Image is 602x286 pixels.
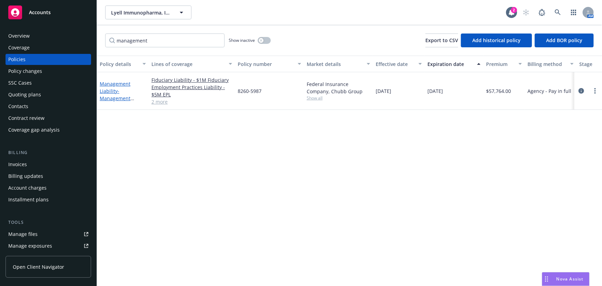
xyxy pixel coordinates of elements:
[8,229,38,240] div: Manage files
[8,54,26,65] div: Policies
[8,182,47,193] div: Account charges
[8,113,45,124] div: Contract review
[100,88,134,109] span: - Management Liability
[6,54,91,65] a: Policies
[6,30,91,41] a: Overview
[6,77,91,88] a: SSC Cases
[238,60,294,68] div: Policy number
[376,60,414,68] div: Effective date
[486,87,511,95] span: $57,764.00
[151,76,232,84] a: Fiduciary Liability - $1M Fiduciary
[6,194,91,205] a: Installment plans
[556,276,584,282] span: Nova Assist
[427,87,443,95] span: [DATE]
[229,37,255,43] span: Show inactive
[6,149,91,156] div: Billing
[304,56,373,72] button: Market details
[8,124,60,135] div: Coverage gap analysis
[6,113,91,124] a: Contract review
[6,219,91,226] div: Tools
[6,240,91,251] a: Manage exposures
[425,34,458,47] button: Export to CSV
[6,3,91,22] a: Accounts
[149,56,235,72] button: Lines of coverage
[542,273,551,286] div: Drag to move
[519,6,533,19] a: Start snowing
[97,56,149,72] button: Policy details
[486,60,514,68] div: Premium
[425,37,458,44] span: Export to CSV
[151,84,232,98] a: Employment Practices Liability - $5M EPL
[8,30,30,41] div: Overview
[567,6,581,19] a: Switch app
[100,60,138,68] div: Policy details
[307,80,370,95] div: Federal Insurance Company, Chubb Group
[6,89,91,100] a: Quoting plans
[105,34,225,47] input: Filter by keyword...
[235,56,304,72] button: Policy number
[307,95,370,101] span: Show all
[527,60,566,68] div: Billing method
[483,56,525,72] button: Premium
[105,6,191,19] button: Lyell Immunopharma, Inc
[100,80,130,109] a: Management Liability
[551,6,565,19] a: Search
[535,34,594,47] button: Add BOR policy
[151,98,232,105] a: 2 more
[6,101,91,112] a: Contacts
[527,87,571,95] span: Agency - Pay in full
[8,42,30,53] div: Coverage
[511,7,517,13] div: 2
[546,37,582,44] span: Add BOR policy
[8,194,49,205] div: Installment plans
[425,56,483,72] button: Expiration date
[151,60,225,68] div: Lines of coverage
[579,60,601,68] div: Stage
[427,60,473,68] div: Expiration date
[111,9,171,16] span: Lyell Immunopharma, Inc
[29,10,51,15] span: Accounts
[6,159,91,170] a: Invoices
[373,56,425,72] button: Effective date
[6,171,91,182] a: Billing updates
[535,6,549,19] a: Report a Bug
[525,56,576,72] button: Billing method
[307,60,363,68] div: Market details
[461,34,532,47] button: Add historical policy
[6,66,91,77] a: Policy changes
[8,159,27,170] div: Invoices
[8,240,52,251] div: Manage exposures
[8,171,43,182] div: Billing updates
[8,66,42,77] div: Policy changes
[6,229,91,240] a: Manage files
[577,87,585,95] a: circleInformation
[542,272,590,286] button: Nova Assist
[6,124,91,135] a: Coverage gap analysis
[472,37,521,44] span: Add historical policy
[13,263,64,270] span: Open Client Navigator
[376,87,391,95] span: [DATE]
[591,87,599,95] a: more
[8,101,28,112] div: Contacts
[238,87,261,95] span: 8260-5987
[6,182,91,193] a: Account charges
[6,42,91,53] a: Coverage
[8,77,32,88] div: SSC Cases
[8,89,41,100] div: Quoting plans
